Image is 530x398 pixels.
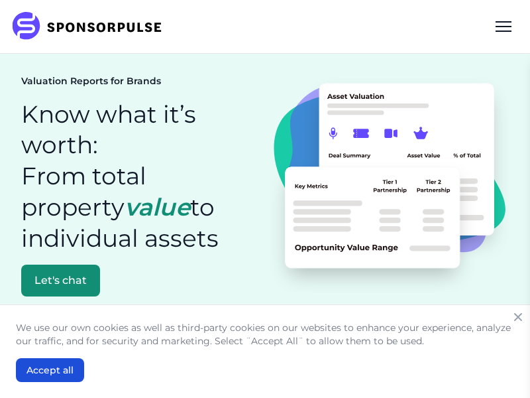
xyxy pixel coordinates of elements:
[21,265,260,297] a: Let's chat
[509,308,527,326] button: Close
[488,11,519,42] div: Menu
[16,358,84,382] button: Accept all
[21,265,100,297] button: Let's chat
[21,75,161,88] span: Valuation Reports for Brands
[21,99,260,254] h1: Know what it’s worth: From total property to individual assets
[16,321,514,348] p: We use our own cookies as well as third-party cookies on our websites to enhance your experience,...
[125,192,190,222] span: value
[11,12,172,41] img: SponsorPulse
